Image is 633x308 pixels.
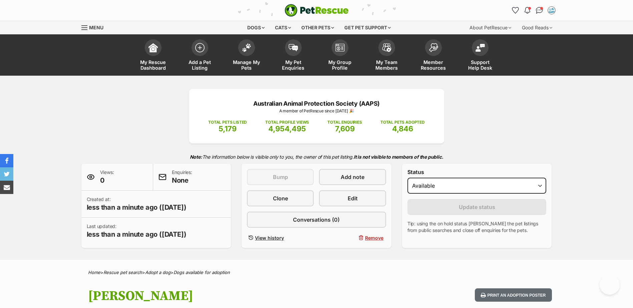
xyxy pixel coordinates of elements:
[457,36,504,76] a: Support Help Desk
[341,173,364,181] span: Add note
[348,194,358,202] span: Edit
[407,220,547,234] p: Tip: using the on hold status [PERSON_NAME] the pet listings from public searches and close off e...
[365,234,383,241] span: Remove
[335,124,355,133] span: 7,609
[510,5,557,16] ul: Account quick links
[354,154,443,160] strong: It is not visible to members of the public.
[363,36,410,76] a: My Team Members
[534,5,545,16] a: Conversations
[476,44,485,52] img: help-desk-icon-fdf02630f3aa405de69fd3d07c3f3aa587a6932b1a1747fa1d2bba05be0121f9.svg
[465,59,495,71] span: Support Help Desk
[335,44,345,52] img: group-profile-icon-3fa3cf56718a62981997c0bc7e787c4b2cf8bcc04b72c1350f741eb67cf2f40e.svg
[174,270,230,275] a: Dogs available for adoption
[145,270,171,275] a: Adopt a dog
[87,230,187,239] span: less than a minute ago ([DATE])
[372,59,402,71] span: My Team Members
[199,108,434,114] p: A member of PetRescue since [DATE] 🎉
[548,7,555,14] img: Adoption Team profile pic
[87,196,187,212] p: Created at:
[525,7,530,14] img: notifications-46538b983faf8c2785f20acdc204bb7945ddae34d4c08c2a6579f10ce5e182be.svg
[285,4,349,17] a: PetRescue
[410,36,457,76] a: Member Resources
[297,21,339,34] div: Other pets
[71,270,562,275] div: > > >
[317,36,363,76] a: My Group Profile
[81,21,108,33] a: Menu
[247,169,314,185] button: Bump
[407,169,547,175] label: Status
[340,21,395,34] div: Get pet support
[172,176,192,185] span: None
[88,270,100,275] a: Home
[325,59,355,71] span: My Group Profile
[247,233,314,243] a: View history
[100,169,114,185] p: Views:
[88,288,370,304] h1: [PERSON_NAME]
[130,36,177,76] a: My Rescue Dashboard
[268,124,306,133] span: 4,954,495
[429,43,438,52] img: member-resources-icon-8e73f808a243e03378d46382f2149f9095a855e16c252ad45f914b54edf8863c.svg
[510,5,521,16] a: Favourites
[255,234,284,241] span: View history
[319,169,386,185] a: Add note
[232,59,262,71] span: Manage My Pets
[223,36,270,76] a: Manage My Pets
[103,270,142,275] a: Rescue pet search
[382,43,391,52] img: team-members-icon-5396bd8760b3fe7c0b43da4ab00e1e3bb1a5d9ba89233759b79545d2d3fc5d0d.svg
[148,43,158,52] img: dashboard-icon-eb2f2d2d3e046f16d808141f083e7271f6b2e854fb5c12c21221c1fb7104beca.svg
[199,99,434,108] p: Australian Animal Protection Society (AAPS)
[475,288,552,302] button: Print an adoption poster
[100,176,114,185] span: 0
[265,119,309,125] p: TOTAL PROFILE VIEWS
[138,59,168,71] span: My Rescue Dashboard
[392,124,413,133] span: 4,846
[517,21,557,34] div: Good Reads
[600,275,620,295] iframe: Help Scout Beacon - Open
[319,233,386,243] button: Remove
[293,216,340,224] span: Conversations (0)
[289,44,298,51] img: pet-enquiries-icon-7e3ad2cf08bfb03b45e93fb7055b45f3efa6380592205ae92323e6603595dc1f.svg
[195,43,205,52] img: add-pet-listing-icon-0afa8454b4691262ce3f59096e99ab1cd57d4a30225e0717b998d2c9b9846f56.svg
[327,119,362,125] p: TOTAL ENQUIRIES
[208,119,247,125] p: TOTAL PETS LISTED
[536,7,543,14] img: chat-41dd97257d64d25036548639549fe6c8038ab92f7586957e7f3b1b290dea8141.svg
[270,21,296,34] div: Cats
[380,119,425,125] p: TOTAL PETS ADOPTED
[87,203,187,212] span: less than a minute ago ([DATE])
[459,203,495,211] span: Update status
[273,194,288,202] span: Clone
[81,150,552,164] p: The information below is visible only to you, the owner of this pet listing.
[172,169,192,185] p: Enquiries:
[177,36,223,76] a: Add a Pet Listing
[285,4,349,17] img: logo-e224e6f780fb5917bec1dbf3a21bbac754714ae5b6737aabdf751b685950b380.svg
[89,25,103,30] span: Menu
[243,21,269,34] div: Dogs
[319,190,386,206] a: Edit
[247,190,314,206] a: Clone
[418,59,448,71] span: Member Resources
[546,5,557,16] button: My account
[278,59,308,71] span: My Pet Enquiries
[242,43,251,52] img: manage-my-pets-icon-02211641906a0b7f246fdf0571729dbe1e7629f14944591b6c1af311fb30b64b.svg
[273,173,288,181] span: Bump
[219,124,237,133] span: 5,179
[407,199,547,215] button: Update status
[185,59,215,71] span: Add a Pet Listing
[87,223,187,239] p: Last updated:
[247,212,386,228] a: Conversations (0)
[190,154,202,160] strong: Note:
[522,5,533,16] button: Notifications
[270,36,317,76] a: My Pet Enquiries
[465,21,516,34] div: About PetRescue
